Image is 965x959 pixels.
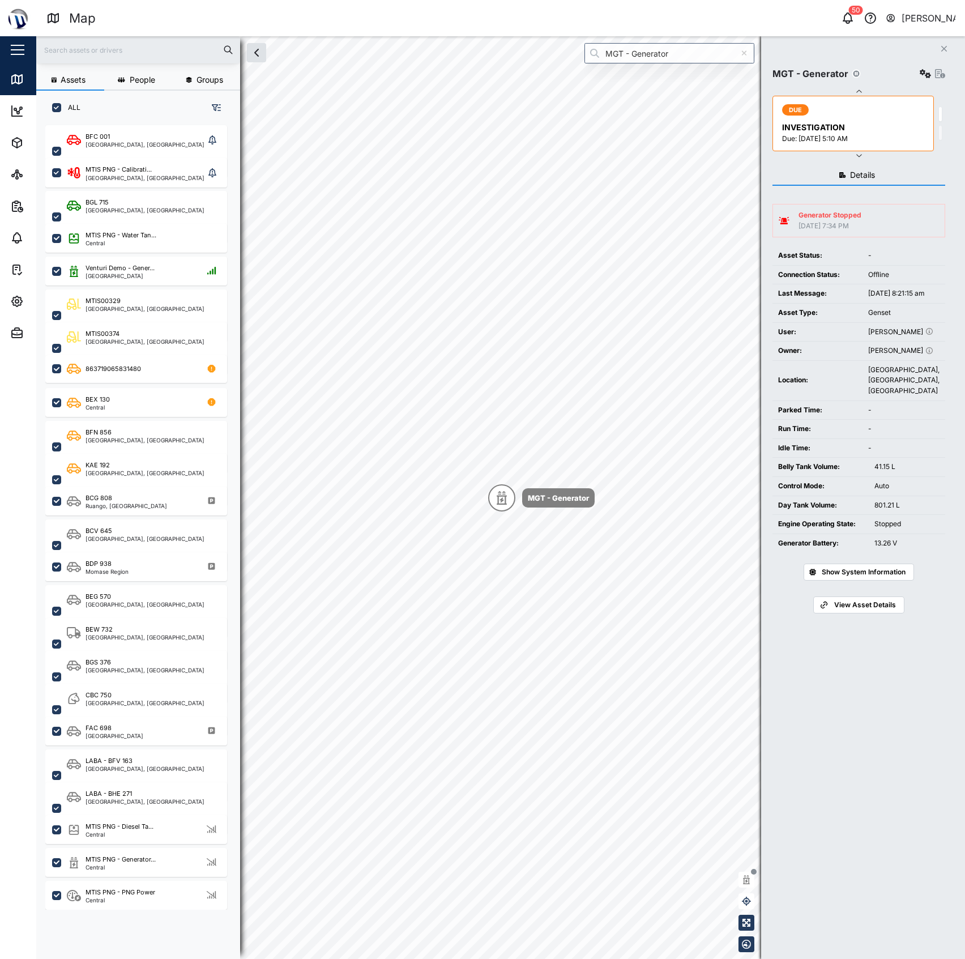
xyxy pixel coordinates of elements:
[130,76,155,84] span: People
[29,73,55,86] div: Map
[86,470,204,476] div: [GEOGRAPHIC_DATA], [GEOGRAPHIC_DATA]
[29,200,68,212] div: Reports
[868,288,940,299] div: [DATE] 8:21:15 am
[86,569,129,574] div: Momase Region
[86,132,110,142] div: BFC 001
[86,888,155,897] div: MTIS PNG - PNG Power
[488,484,595,512] div: Map marker
[850,171,875,179] span: Details
[782,121,926,134] div: INVESTIGATION
[86,306,204,312] div: [GEOGRAPHIC_DATA], [GEOGRAPHIC_DATA]
[782,134,926,144] div: Due: [DATE] 5:10 AM
[86,602,204,607] div: [GEOGRAPHIC_DATA], [GEOGRAPHIC_DATA]
[43,41,233,58] input: Search assets or drivers
[6,6,31,31] img: Main Logo
[778,443,857,454] div: Idle Time:
[778,327,857,338] div: User:
[874,538,940,549] div: 13.26 V
[868,365,940,397] div: [GEOGRAPHIC_DATA], [GEOGRAPHIC_DATA], [GEOGRAPHIC_DATA]
[778,519,863,530] div: Engine Operating State:
[29,168,57,181] div: Sites
[868,270,940,280] div: Offline
[86,832,153,837] div: Central
[799,221,861,232] div: [DATE] 7:34 PM
[868,405,940,416] div: -
[86,273,155,279] div: [GEOGRAPHIC_DATA]
[86,263,155,273] div: Venturi Demo - Gener...
[29,137,65,149] div: Assets
[86,855,156,864] div: MTIS PNG - Generator...
[778,462,863,472] div: Belly Tank Volume:
[86,142,204,147] div: [GEOGRAPHIC_DATA], [GEOGRAPHIC_DATA]
[86,822,153,832] div: MTIS PNG - Diesel Ta...
[584,43,754,63] input: Search by People, Asset, Geozone or Place
[29,232,65,244] div: Alarms
[874,500,940,511] div: 801.21 L
[813,596,904,613] a: View Asset Details
[86,329,119,339] div: MTIS00374
[902,11,956,25] div: [PERSON_NAME]
[86,700,204,706] div: [GEOGRAPHIC_DATA], [GEOGRAPHIC_DATA]
[804,564,914,581] button: Show System Information
[778,481,863,492] div: Control Mode:
[86,864,156,870] div: Central
[86,592,111,602] div: BEG 570
[778,375,857,386] div: Location:
[86,437,204,443] div: [GEOGRAPHIC_DATA], [GEOGRAPHIC_DATA]
[86,165,152,174] div: MTIS PNG - Calibrati...
[789,105,802,115] span: DUE
[868,424,940,434] div: -
[86,634,204,640] div: [GEOGRAPHIC_DATA], [GEOGRAPHIC_DATA]
[86,428,112,437] div: BFN 856
[197,76,223,84] span: Groups
[45,121,240,950] div: grid
[885,10,956,26] button: [PERSON_NAME]
[86,240,156,246] div: Central
[874,519,940,530] div: Stopped
[868,250,940,261] div: -
[29,263,61,276] div: Tasks
[86,733,143,739] div: [GEOGRAPHIC_DATA]
[868,346,940,356] div: [PERSON_NAME]
[868,327,940,338] div: [PERSON_NAME]
[874,481,940,492] div: Auto
[86,667,204,673] div: [GEOGRAPHIC_DATA], [GEOGRAPHIC_DATA]
[868,443,940,454] div: -
[778,288,857,299] div: Last Message:
[849,6,863,15] div: 50
[86,789,132,799] div: LABA - BHE 271
[86,493,112,503] div: BCG 808
[86,536,204,542] div: [GEOGRAPHIC_DATA], [GEOGRAPHIC_DATA]
[61,103,80,112] label: ALL
[778,270,857,280] div: Connection Status:
[778,500,863,511] div: Day Tank Volume:
[778,308,857,318] div: Asset Type:
[86,799,204,804] div: [GEOGRAPHIC_DATA], [GEOGRAPHIC_DATA]
[778,346,857,356] div: Owner:
[778,250,857,261] div: Asset Status:
[772,67,848,81] div: MGT - Generator
[86,559,112,569] div: BDP 938
[29,327,63,339] div: Admin
[86,339,204,344] div: [GEOGRAPHIC_DATA], [GEOGRAPHIC_DATA]
[86,231,156,240] div: MTIS PNG - Water Tan...
[822,564,906,580] span: Show System Information
[528,492,589,504] div: MGT - Generator
[86,395,110,404] div: BEX 130
[86,198,109,207] div: BGL 715
[69,8,96,28] div: Map
[86,404,110,410] div: Central
[874,462,940,472] div: 41.15 L
[86,503,167,509] div: Ruango, [GEOGRAPHIC_DATA]
[778,538,863,549] div: Generator Battery:
[86,296,121,306] div: MTIS00329
[799,210,861,221] div: Generator Stopped
[778,405,857,416] div: Parked Time:
[86,723,112,733] div: FAC 698
[29,105,80,117] div: Dashboard
[86,207,204,213] div: [GEOGRAPHIC_DATA], [GEOGRAPHIC_DATA]
[36,36,965,959] canvas: Map
[86,461,110,470] div: KAE 192
[86,625,113,634] div: BEW 732
[834,597,896,613] span: View Asset Details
